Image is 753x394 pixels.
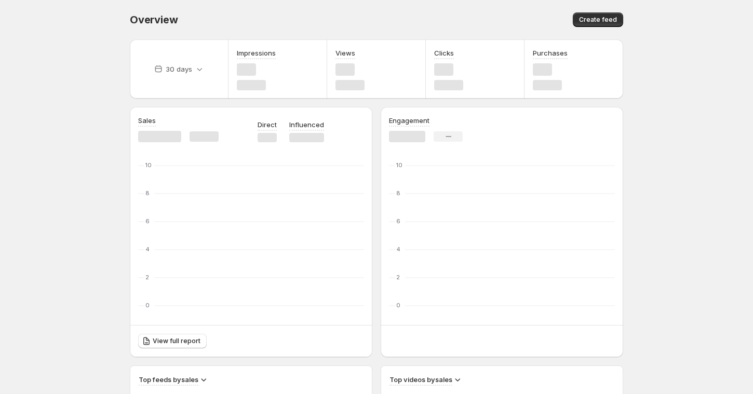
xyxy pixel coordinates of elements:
[335,48,355,58] h3: Views
[145,218,150,225] text: 6
[396,189,400,197] text: 8
[166,64,192,74] p: 30 days
[258,119,277,130] p: Direct
[153,337,200,345] span: View full report
[145,161,152,169] text: 10
[138,334,207,348] a: View full report
[396,302,400,309] text: 0
[130,13,178,26] span: Overview
[573,12,623,27] button: Create feed
[145,246,150,253] text: 4
[533,48,568,58] h3: Purchases
[396,246,400,253] text: 4
[396,274,400,281] text: 2
[145,274,149,281] text: 2
[389,115,429,126] h3: Engagement
[139,374,198,385] h3: Top feeds by sales
[145,189,150,197] text: 8
[138,115,156,126] h3: Sales
[396,161,402,169] text: 10
[237,48,276,58] h3: Impressions
[396,218,400,225] text: 6
[434,48,454,58] h3: Clicks
[389,374,452,385] h3: Top videos by sales
[579,16,617,24] span: Create feed
[145,302,150,309] text: 0
[289,119,324,130] p: Influenced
